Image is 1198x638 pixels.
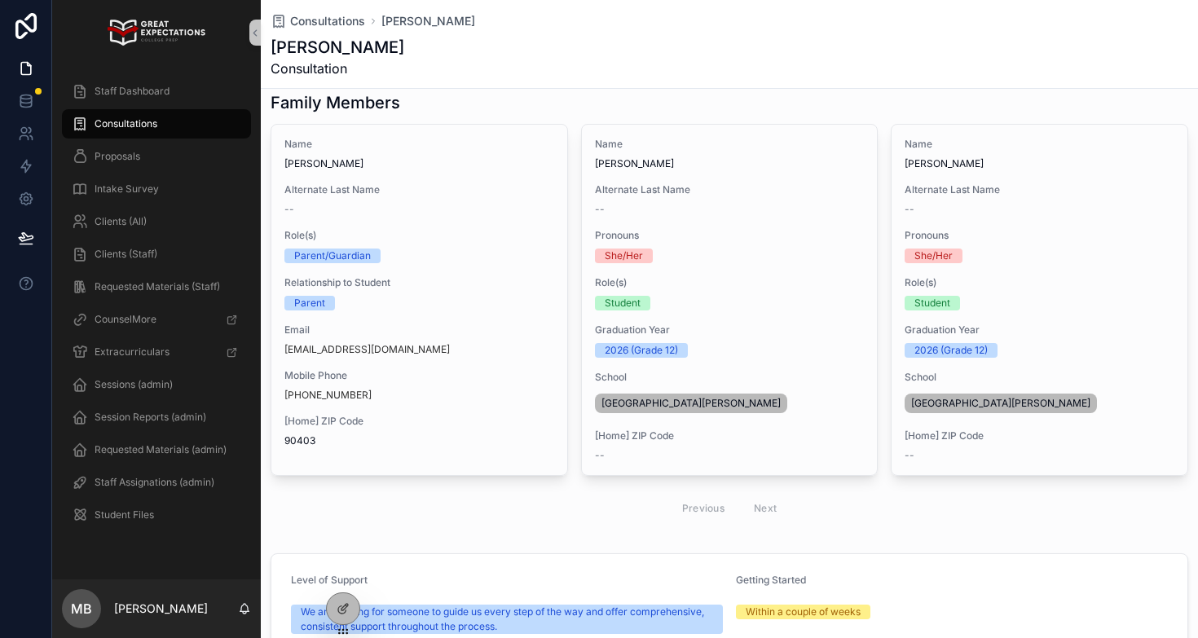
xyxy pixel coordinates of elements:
a: Staff Assignations (admin) [62,468,251,497]
div: Parent [294,296,325,310]
span: -- [905,449,914,462]
a: Consultations [271,13,365,29]
span: Alternate Last Name [595,183,865,196]
span: Role(s) [595,276,865,289]
a: Consultations [62,109,251,139]
span: -- [284,203,294,216]
span: Intake Survey [95,183,159,196]
h1: [PERSON_NAME] [271,36,404,59]
span: Clients (Staff) [95,248,157,261]
div: Within a couple of weeks [746,605,861,619]
a: Student Files [62,500,251,530]
span: Extracurriculars [95,345,170,359]
span: Student Files [95,508,154,521]
span: -- [595,203,605,216]
span: [GEOGRAPHIC_DATA][PERSON_NAME] [911,397,1090,410]
a: [EMAIL_ADDRESS][DOMAIN_NAME] [284,343,450,356]
div: scrollable content [52,65,261,551]
div: Parent/Guardian [294,249,371,263]
span: Graduation Year [595,323,865,337]
span: [PERSON_NAME] [284,157,554,170]
span: Name [284,138,554,151]
span: MB [71,599,92,618]
span: Staff Dashboard [95,85,170,98]
span: CounselMore [95,313,156,326]
span: Alternate Last Name [905,183,1174,196]
span: Proposals [95,150,140,163]
span: [Home] ZIP Code [905,429,1174,442]
a: Requested Materials (Staff) [62,272,251,301]
span: Consultation [271,59,404,78]
div: Student [914,296,950,310]
span: Role(s) [284,229,554,242]
span: [Home] ZIP Code [595,429,865,442]
div: She/Her [914,249,953,263]
span: School [595,371,865,384]
a: Clients (Staff) [62,240,251,269]
span: [PERSON_NAME] [905,157,1174,170]
span: -- [905,203,914,216]
span: [GEOGRAPHIC_DATA][PERSON_NAME] [601,397,781,410]
span: Consultations [290,13,365,29]
span: Role(s) [905,276,1174,289]
a: Sessions (admin) [62,370,251,399]
span: School [905,371,1174,384]
a: CounselMore [62,305,251,334]
div: We are looking for someone to guide us every step of the way and offer comprehensive, consistent ... [301,605,713,634]
span: Pronouns [905,229,1174,242]
span: Pronouns [595,229,865,242]
h1: Family Members [271,91,400,114]
span: Graduation Year [905,323,1174,337]
div: She/Her [605,249,643,263]
div: 2026 (Grade 12) [605,343,678,358]
span: Staff Assignations (admin) [95,476,214,489]
div: 2026 (Grade 12) [914,343,988,358]
a: Name[PERSON_NAME]Alternate Last Name--Role(s)Parent/GuardianRelationship to StudentParentEmail[EM... [271,124,568,476]
span: [PERSON_NAME] [595,157,865,170]
a: [PHONE_NUMBER] [284,389,372,402]
span: 90403 [284,434,554,447]
span: Alternate Last Name [284,183,554,196]
a: Intake Survey [62,174,251,204]
a: Requested Materials (admin) [62,435,251,464]
p: [PERSON_NAME] [114,601,208,617]
span: Mobile Phone [284,369,554,382]
span: Email [284,323,554,337]
span: Consultations [95,117,157,130]
span: Name [905,138,1174,151]
span: Requested Materials (Staff) [95,280,220,293]
a: Name[PERSON_NAME]Alternate Last Name--PronounsShe/HerRole(s)StudentGraduation Year2026 (Grade 12)... [891,124,1188,476]
span: Requested Materials (admin) [95,443,227,456]
span: Getting Started [736,574,806,586]
img: App logo [108,20,205,46]
a: Name[PERSON_NAME]Alternate Last Name--PronounsShe/HerRole(s)StudentGraduation Year2026 (Grade 12)... [581,124,879,476]
a: Clients (All) [62,207,251,236]
span: Session Reports (admin) [95,411,206,424]
a: Extracurriculars [62,337,251,367]
div: Student [605,296,641,310]
span: Level of Support [291,574,368,586]
a: Session Reports (admin) [62,403,251,432]
a: Staff Dashboard [62,77,251,106]
span: Clients (All) [95,215,147,228]
span: [Home] ZIP Code [284,415,554,428]
a: [PERSON_NAME] [381,13,475,29]
span: -- [595,449,605,462]
span: Relationship to Student [284,276,554,289]
a: Proposals [62,142,251,171]
span: Sessions (admin) [95,378,173,391]
span: Name [595,138,865,151]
